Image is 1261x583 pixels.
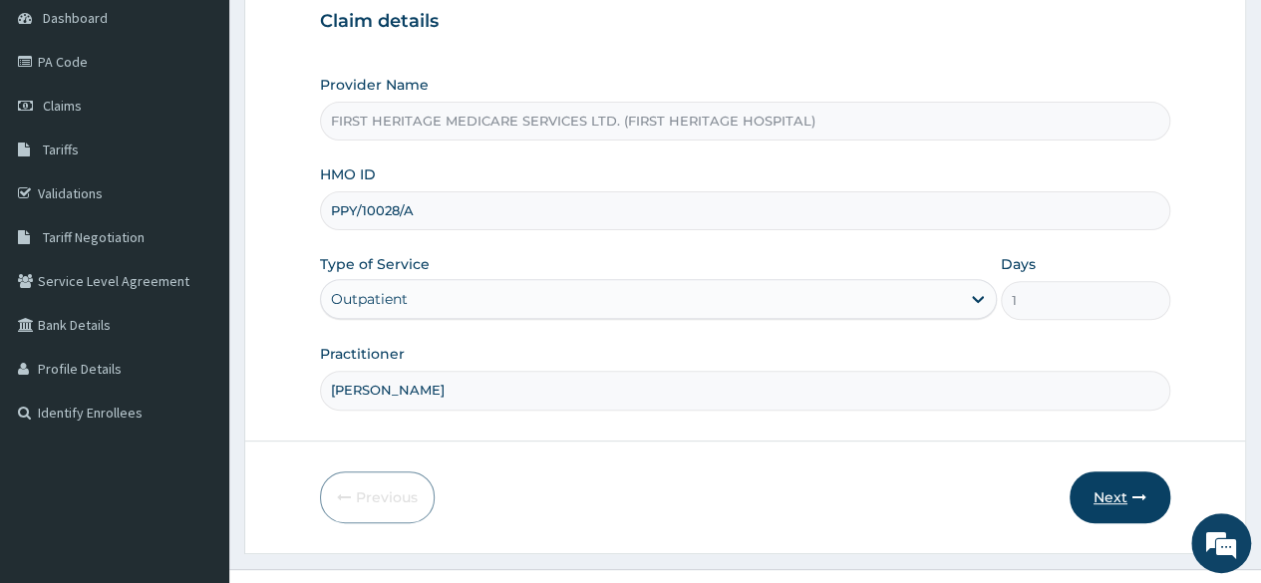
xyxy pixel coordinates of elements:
[331,289,408,309] div: Outpatient
[320,471,435,523] button: Previous
[43,141,79,158] span: Tariffs
[320,371,1170,410] input: Enter Name
[104,112,335,138] div: Chat with us now
[320,75,429,95] label: Provider Name
[320,11,1170,33] h3: Claim details
[43,97,82,115] span: Claims
[43,9,108,27] span: Dashboard
[1070,471,1170,523] button: Next
[43,228,145,246] span: Tariff Negotiation
[320,164,376,184] label: HMO ID
[116,168,275,370] span: We're online!
[320,344,405,364] label: Practitioner
[327,10,375,58] div: Minimize live chat window
[1001,254,1036,274] label: Days
[10,379,380,448] textarea: Type your message and hit 'Enter'
[320,254,430,274] label: Type of Service
[37,100,81,149] img: d_794563401_company_1708531726252_794563401
[320,191,1170,230] input: Enter HMO ID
